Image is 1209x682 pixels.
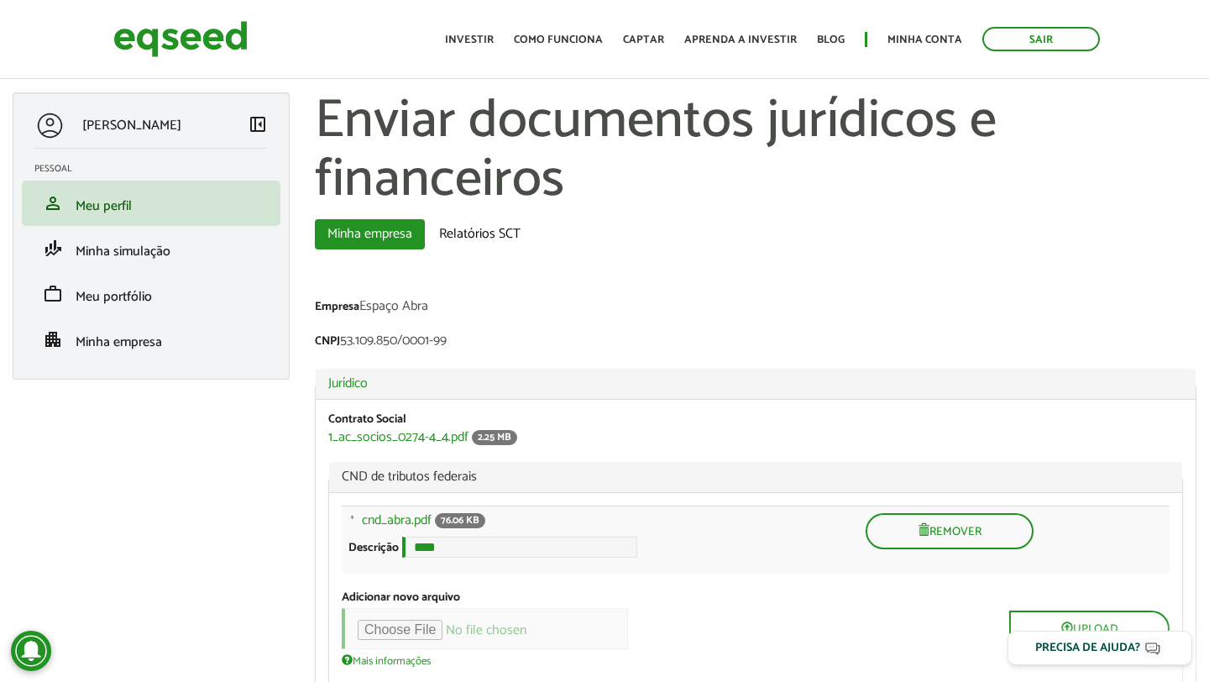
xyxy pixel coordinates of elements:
[315,302,359,313] label: Empresa
[76,331,162,354] span: Minha empresa
[342,592,460,604] label: Adicionar novo arquivo
[315,334,1196,352] div: 53.109.850/0001-99
[82,118,181,134] p: [PERSON_NAME]
[22,271,280,317] li: Meu portfólio
[342,653,431,667] a: Mais informações
[445,34,494,45] a: Investir
[22,181,280,226] li: Meu perfil
[22,226,280,271] li: Minha simulação
[982,27,1100,51] a: Sair
[76,195,132,218] span: Meu perfil
[315,336,340,348] label: CNPJ
[43,193,63,213] span: person
[315,92,1196,211] h1: Enviar documentos jurídicos e financeiros
[43,239,63,259] span: finance_mode
[34,193,268,213] a: personMeu perfil
[34,164,280,174] h2: Pessoal
[427,219,533,249] a: Relatórios SCT
[248,114,268,134] span: left_panel_close
[43,284,63,304] span: work
[362,514,432,527] a: cnd_abra.pdf
[328,431,468,444] a: 1_ac_socios_0274-4_4.pdf
[817,34,845,45] a: Blog
[514,34,603,45] a: Como funciona
[34,329,268,349] a: apartmentMinha empresa
[866,513,1034,549] button: Remover
[435,513,485,528] span: 76.06 KB
[348,543,399,554] label: Descrição
[684,34,797,45] a: Aprenda a investir
[248,114,268,138] a: Colapsar menu
[342,470,1170,484] span: CND de tributos federais
[328,414,406,426] label: Contrato Social
[1009,611,1170,647] button: Upload
[328,377,1183,391] a: Jurídico
[34,239,268,259] a: finance_modeMinha simulação
[315,219,425,249] a: Minha empresa
[43,329,63,349] span: apartment
[113,17,248,61] img: EqSeed
[22,317,280,362] li: Minha empresa
[76,286,152,308] span: Meu portfólio
[623,34,664,45] a: Captar
[887,34,962,45] a: Minha conta
[76,240,170,263] span: Minha simulação
[34,284,268,304] a: workMeu portfólio
[472,430,517,445] span: 2.25 MB
[315,300,1196,317] div: Espaço Abra
[335,513,362,536] a: Arraste para reordenar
